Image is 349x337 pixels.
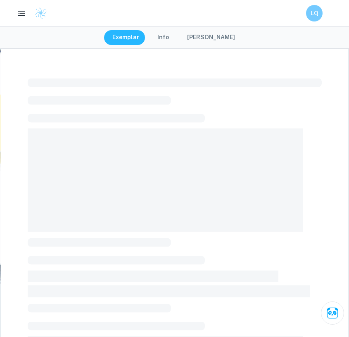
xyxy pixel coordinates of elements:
img: Clastify logo [35,7,47,19]
button: [PERSON_NAME] [179,30,243,45]
a: Clastify logo [30,7,47,19]
button: Ask Clai [321,301,344,325]
h6: LQ [310,9,319,18]
button: LQ [306,5,323,21]
button: Exemplar [104,30,147,45]
button: Info [149,30,177,45]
